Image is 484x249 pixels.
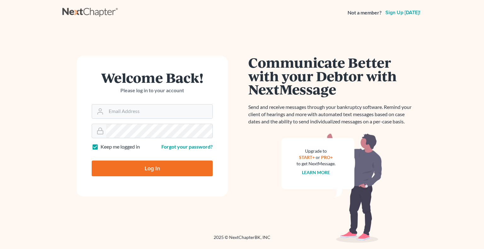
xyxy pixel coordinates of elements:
[92,161,213,176] input: Log In
[281,133,382,243] img: nextmessage_bg-59042aed3d76b12b5cd301f8e5b87938c9018125f34e5fa2b7a6b67550977c72.svg
[106,105,212,118] input: Email Address
[321,155,333,160] a: PRO+
[297,148,336,154] div: Upgrade to
[316,155,320,160] span: or
[161,144,213,150] a: Forgot your password?
[248,56,415,96] h1: Communicate Better with your Debtor with NextMessage
[297,161,336,167] div: to get NextMessage.
[92,71,213,84] h1: Welcome Back!
[92,87,213,94] p: Please log in to your account
[101,143,140,150] label: Keep me logged in
[62,234,422,246] div: 2025 © NextChapterBK, INC
[302,170,330,175] a: Learn more
[248,104,415,125] p: Send and receive messages through your bankruptcy software. Remind your client of hearings and mo...
[299,155,315,160] a: START+
[384,10,422,15] a: Sign up [DATE]!
[348,9,382,16] strong: Not a member?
